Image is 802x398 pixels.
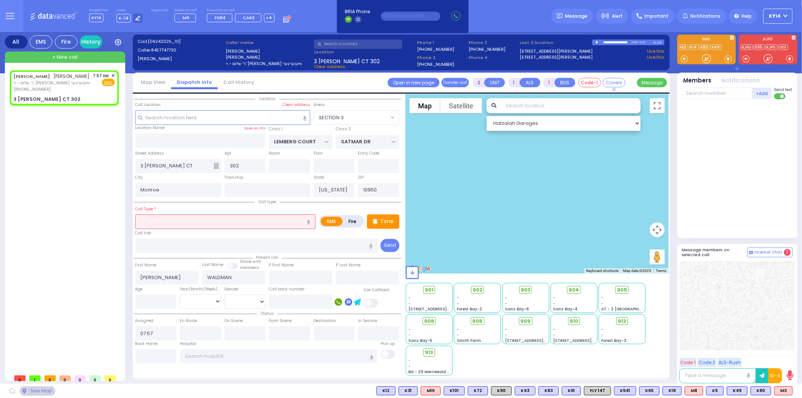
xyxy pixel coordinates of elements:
span: - [602,301,604,306]
div: M16 [421,386,441,395]
label: Back Home [135,341,158,347]
label: Night unit [151,8,168,13]
div: M3 [774,386,793,395]
button: Transfer call [441,78,469,87]
span: Forest Bay-3 [602,338,627,343]
input: Search location [501,98,640,113]
label: State [314,175,324,181]
button: Code 2 [697,358,716,367]
label: Areas [314,102,325,108]
span: members [240,265,259,270]
a: 595 [753,44,764,50]
span: 0 [14,375,26,381]
label: EMS [321,217,343,226]
span: 906 [424,317,434,325]
span: - [602,295,604,301]
div: K-14 [653,39,664,45]
button: ALS-Rush [717,358,742,367]
button: Covered [603,78,625,87]
label: Location [314,49,414,55]
a: [STREET_ADDRESS][PERSON_NAME] [520,54,593,61]
span: [STREET_ADDRESS][PERSON_NAME] [553,338,624,343]
label: ר' שלום - ר' [PERSON_NAME] וויינבערגער [226,61,311,67]
label: [PHONE_NUMBER] [468,46,506,52]
span: - [409,358,411,363]
span: 904 [569,286,579,294]
input: Search location here [135,110,310,125]
label: Save as POI [244,126,265,131]
span: Clear address [314,64,345,70]
span: Notifications [690,13,720,20]
label: Location Name [135,125,165,131]
div: BLS [515,386,535,395]
button: 10-4 [768,368,782,383]
label: [PERSON_NAME] [138,56,223,62]
label: Lines [117,8,143,13]
div: K5 [706,386,724,395]
button: KY14 [763,9,793,24]
label: Clear address [282,102,310,108]
label: Caller: [138,47,223,53]
div: BLS [750,386,771,395]
div: See map [20,386,55,396]
span: 910 [570,317,578,325]
span: [09242025_10] [148,38,180,44]
button: ALS [520,78,540,87]
div: K31 [399,386,418,395]
button: Show street map [409,98,440,113]
span: 0 [74,375,86,381]
span: FD84 [215,15,226,21]
a: K49 [711,44,722,50]
div: ALS [774,386,793,395]
label: P Last Name [336,262,361,268]
img: Google [408,264,432,273]
h5: Message members on selected call [682,248,747,257]
span: ר' שלום - ר' [PERSON_NAME] וויינבערגער [14,80,90,86]
span: Message [565,12,588,20]
span: Status [257,311,277,316]
a: Open in new page [388,78,440,87]
div: 0:00 [631,38,638,47]
label: [PERSON_NAME] [226,48,311,55]
div: K80 [750,386,771,395]
span: Send text [774,87,793,93]
div: BLS [727,386,747,395]
button: Message [637,78,667,87]
a: KJPS [765,44,778,50]
span: Alert [612,13,623,20]
span: 8457747730 [151,47,176,53]
span: BRIA Phone [345,8,370,15]
span: 902 [473,286,482,294]
span: - [505,295,507,301]
div: K43 [515,386,535,395]
div: K541 [614,386,636,395]
div: EMS [30,35,52,49]
a: Dispatch info [171,79,218,86]
label: [PHONE_NUMBER] [417,46,454,52]
label: [PERSON_NAME] [226,54,311,61]
span: [PERSON_NAME] [54,73,90,79]
label: [PHONE_NUMBER] [417,61,454,67]
span: SECTION 3 [314,110,399,125]
div: Fire [55,35,77,49]
label: P First Name [269,262,294,268]
label: Last Name [202,262,223,268]
label: Pick up [381,341,395,347]
a: KJFD [741,44,753,50]
span: [STREET_ADDRESS][PERSON_NAME] [505,338,576,343]
span: - [457,332,459,338]
a: K80 [699,44,710,50]
div: BLS [706,386,724,395]
span: 905 [617,286,627,294]
div: 0:27 [640,38,646,47]
button: Notifications [722,76,760,85]
div: BLS [468,386,488,395]
label: Destination [314,318,336,324]
label: KJFD [739,37,797,43]
label: Cross 2 [336,126,351,132]
label: First Name [135,262,157,268]
span: - [553,301,555,306]
span: - [409,301,411,306]
span: BG - 29 Merriewold S. [409,369,451,375]
label: Cad: [138,38,223,45]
